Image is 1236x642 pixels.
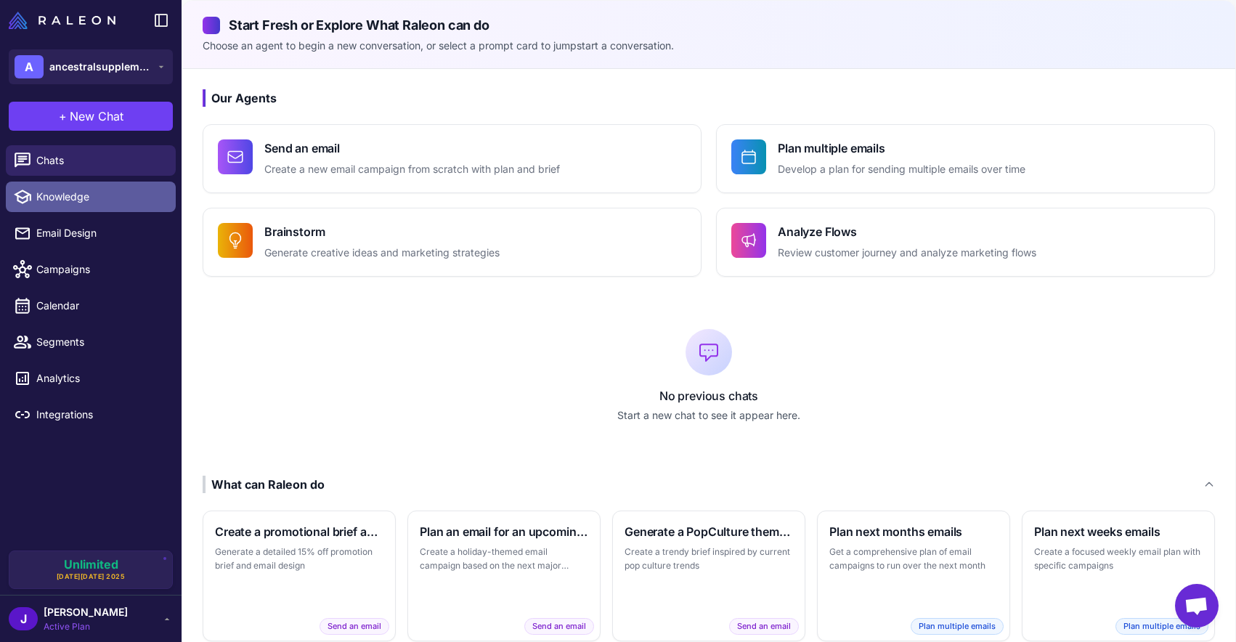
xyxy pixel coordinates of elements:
[778,161,1025,178] p: Develop a plan for sending multiple emails over time
[6,363,176,394] a: Analytics
[9,102,173,131] button: +New Chat
[36,261,164,277] span: Campaigns
[817,511,1010,641] button: Plan next months emailsGet a comprehensive plan of email campaigns to run over the next monthPlan...
[36,370,164,386] span: Analytics
[716,208,1215,277] button: Analyze FlowsReview customer journey and analyze marketing flows
[6,327,176,357] a: Segments
[36,334,164,350] span: Segments
[203,89,1215,107] h3: Our Agents
[264,223,500,240] h4: Brainstorm
[716,124,1215,193] button: Plan multiple emailsDevelop a plan for sending multiple emails over time
[625,545,793,573] p: Create a trendy brief inspired by current pop culture trends
[911,618,1004,635] span: Plan multiple emails
[203,15,1215,35] h2: Start Fresh or Explore What Raleon can do
[264,245,500,261] p: Generate creative ideas and marketing strategies
[9,12,121,29] a: Raleon Logo
[9,12,115,29] img: Raleon Logo
[49,59,151,75] span: ancestralsupplements
[420,545,588,573] p: Create a holiday-themed email campaign based on the next major holiday
[407,511,601,641] button: Plan an email for an upcoming holidayCreate a holiday-themed email campaign based on the next maj...
[59,107,67,125] span: +
[64,558,118,570] span: Unlimited
[264,139,560,157] h4: Send an email
[203,511,396,641] button: Create a promotional brief and emailGenerate a detailed 15% off promotion brief and email designS...
[44,620,128,633] span: Active Plan
[625,523,793,540] h3: Generate a PopCulture themed brief
[524,618,594,635] span: Send an email
[6,290,176,321] a: Calendar
[1175,584,1219,627] div: Open chat
[1115,618,1208,635] span: Plan multiple emails
[36,407,164,423] span: Integrations
[320,618,389,635] span: Send an email
[36,189,164,205] span: Knowledge
[203,407,1215,423] p: Start a new chat to see it appear here.
[215,523,383,540] h3: Create a promotional brief and email
[36,153,164,168] span: Chats
[6,182,176,212] a: Knowledge
[612,511,805,641] button: Generate a PopCulture themed briefCreate a trendy brief inspired by current pop culture trendsSen...
[1034,545,1203,573] p: Create a focused weekly email plan with specific campaigns
[9,49,173,84] button: Aancestralsupplements
[36,298,164,314] span: Calendar
[829,523,998,540] h3: Plan next months emails
[420,523,588,540] h3: Plan an email for an upcoming holiday
[1034,523,1203,540] h3: Plan next weeks emails
[203,208,702,277] button: BrainstormGenerate creative ideas and marketing strategies
[6,254,176,285] a: Campaigns
[203,387,1215,405] p: No previous chats
[264,161,560,178] p: Create a new email campaign from scratch with plan and brief
[70,107,123,125] span: New Chat
[6,399,176,430] a: Integrations
[1022,511,1215,641] button: Plan next weeks emailsCreate a focused weekly email plan with specific campaignsPlan multiple emails
[829,545,998,573] p: Get a comprehensive plan of email campaigns to run over the next month
[15,55,44,78] div: A
[778,223,1036,240] h4: Analyze Flows
[6,145,176,176] a: Chats
[729,618,799,635] span: Send an email
[778,139,1025,157] h4: Plan multiple emails
[36,225,164,241] span: Email Design
[215,545,383,573] p: Generate a detailed 15% off promotion brief and email design
[44,604,128,620] span: [PERSON_NAME]
[203,476,325,493] div: What can Raleon do
[778,245,1036,261] p: Review customer journey and analyze marketing flows
[203,124,702,193] button: Send an emailCreate a new email campaign from scratch with plan and brief
[6,218,176,248] a: Email Design
[203,38,1215,54] p: Choose an agent to begin a new conversation, or select a prompt card to jumpstart a conversation.
[9,607,38,630] div: J
[57,572,126,582] span: [DATE][DATE] 2025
